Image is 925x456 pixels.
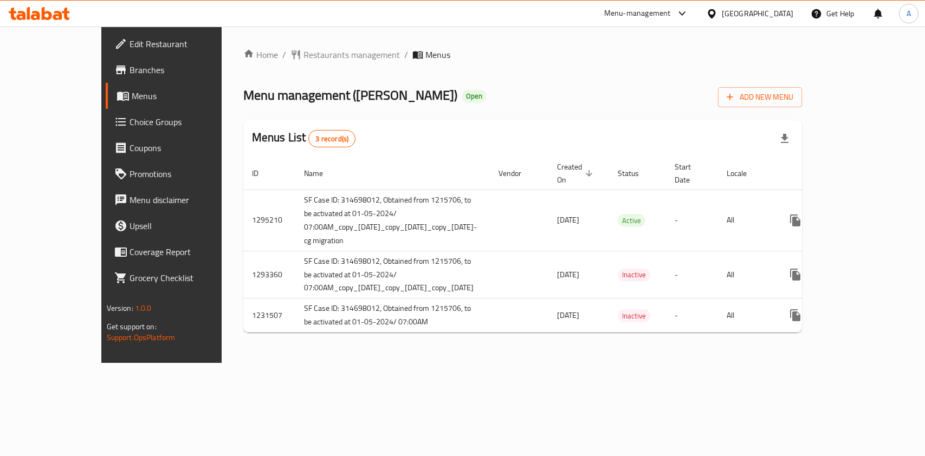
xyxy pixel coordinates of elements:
div: Total records count [308,130,355,147]
td: SF Case ID: 314698012, Obtained from 1215706, to be activated at 01-05-2024/ 07:00AM_copy_[DATE]_... [295,251,490,298]
a: Choice Groups [106,109,256,135]
span: Branches [130,63,247,76]
th: Actions [774,157,895,190]
a: Coupons [106,135,256,161]
h2: Menus List [252,129,355,147]
a: Menus [106,83,256,109]
li: / [282,48,286,61]
span: [DATE] [557,268,579,282]
li: / [404,48,408,61]
span: Get support on: [107,320,157,334]
span: Menu disclaimer [130,193,247,206]
span: Version: [107,301,133,315]
span: Edit Restaurant [130,37,247,50]
span: Choice Groups [130,115,247,128]
td: SF Case ID: 314698012, Obtained from 1215706, to be activated at 01-05-2024/ 07:00AM_copy_[DATE]_... [295,190,490,251]
span: Restaurants management [303,48,400,61]
span: Upsell [130,219,247,232]
span: Created On [557,160,596,186]
nav: breadcrumb [243,48,803,61]
button: Add New Menu [718,87,802,107]
span: Inactive [618,310,650,322]
span: Grocery Checklist [130,271,247,284]
a: Support.OpsPlatform [107,330,176,344]
a: Promotions [106,161,256,187]
span: Start Date [675,160,705,186]
a: Edit Restaurant [106,31,256,57]
span: Menu management ( [PERSON_NAME] ) [243,83,457,107]
span: Add New Menu [727,90,793,104]
button: more [782,262,808,288]
span: Coverage Report [130,245,247,258]
div: [GEOGRAPHIC_DATA] [722,8,793,19]
div: Inactive [618,269,650,282]
div: Menu-management [604,7,671,20]
span: [DATE] [557,213,579,227]
a: Restaurants management [290,48,400,61]
td: All [718,190,774,251]
span: 3 record(s) [309,134,355,144]
td: 1293360 [243,251,295,298]
td: All [718,298,774,333]
div: Inactive [618,309,650,322]
td: 1295210 [243,190,295,251]
span: Status [618,167,653,180]
span: Menus [132,89,247,102]
a: Menu disclaimer [106,187,256,213]
span: Promotions [130,167,247,180]
span: Name [304,167,337,180]
span: Menus [425,48,450,61]
span: Coupons [130,141,247,154]
a: Grocery Checklist [106,265,256,291]
a: Upsell [106,213,256,239]
a: Home [243,48,278,61]
td: All [718,251,774,298]
span: ID [252,167,273,180]
td: - [666,251,718,298]
div: Active [618,214,645,227]
span: Open [462,92,487,101]
span: Vendor [499,167,535,180]
button: more [782,302,808,328]
span: A [907,8,911,19]
div: Export file [772,126,798,152]
button: more [782,207,808,233]
div: Open [462,90,487,103]
span: [DATE] [557,308,579,322]
a: Coverage Report [106,239,256,265]
span: Locale [727,167,761,180]
td: 1231507 [243,298,295,333]
td: - [666,298,718,333]
span: 1.0.0 [135,301,152,315]
span: Inactive [618,269,650,281]
td: SF Case ID: 314698012, Obtained from 1215706, to be activated at 01-05-2024/ 07:00AM [295,298,490,333]
td: - [666,190,718,251]
a: Branches [106,57,256,83]
table: enhanced table [243,157,895,333]
span: Active [618,214,645,227]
